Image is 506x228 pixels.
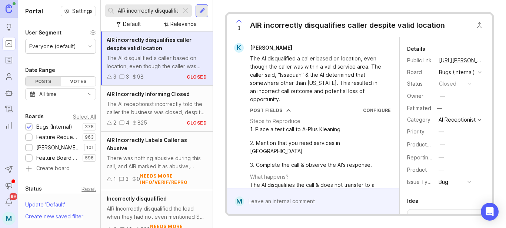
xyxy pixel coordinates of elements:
div: Date Range [25,66,55,75]
a: Autopilot [2,86,16,99]
div: AIR incorrectly disqualifies caller despite valid location [250,20,445,30]
div: Votes [61,77,96,86]
div: Bug [439,178,448,186]
div: The AI disqualified a caller based on location, even though the caller was within a valid service... [107,54,207,70]
div: The AI receptionist incorrectly told the caller the business was closed, despite the pro's timezo... [107,100,207,116]
div: — [440,92,445,100]
a: Ideas [2,21,16,34]
span: 3 [237,24,240,32]
a: Reporting [2,119,16,132]
input: Search... [118,7,178,15]
div: Owner [407,92,433,100]
a: K[PERSON_NAME] [230,43,298,53]
div: What happens? [250,173,289,181]
button: Send to Autopilot [2,163,16,176]
div: Relevance [170,20,197,28]
div: closed [439,80,456,88]
button: ProductboardID [437,140,447,149]
div: Create new saved filter [25,212,83,221]
p: 378 [85,124,94,130]
div: Reset [81,187,96,191]
div: 3 [126,73,129,81]
a: Configure [363,108,391,113]
div: Open Intercom Messenger [481,203,499,221]
a: Roadmaps [2,53,16,67]
div: 1. Place a test call to A-Plus Kleaning [250,125,391,133]
a: Users [2,70,16,83]
div: 0 [137,175,140,183]
div: — [439,153,444,162]
a: AIR Incorrectly Informing ClosedThe AI receptionist incorrectly told the caller the business was ... [101,86,213,132]
div: The AI disqualified a caller based on location, even though the caller was within a valid service... [250,54,385,103]
div: Boards [25,112,44,121]
span: AIR incorrectly disqualifies caller despite valid location [107,37,192,51]
div: Select All [73,115,96,119]
div: Update ' Default ' [25,201,65,212]
button: M [2,212,16,225]
label: ProductboardID [407,141,446,148]
label: Priority [407,128,425,135]
div: Idea [407,196,419,205]
a: AIR Incorrectly Labels Caller as AbusiveThere was nothing abusive during this call, and AIR marke... [101,132,213,190]
button: Settings [61,6,96,16]
label: Product [407,166,427,173]
p: 101 [86,145,94,151]
svg: toggle icon [84,91,96,97]
p: 596 [85,155,94,161]
div: Default [123,20,141,28]
div: Details [407,44,425,53]
div: K [234,43,244,53]
div: Feature Board Sandbox [DATE] [36,154,79,162]
div: All time [39,90,57,98]
div: 3 [113,73,116,81]
div: — [440,141,445,149]
div: closed [187,120,207,126]
div: M [235,196,244,206]
span: Settings [72,7,93,15]
div: Steps to Reproduce [250,117,300,125]
div: — [439,128,444,136]
label: Reporting Team [407,154,447,161]
div: 3. Complete the call & observe the AI's response. [250,161,391,169]
span: [PERSON_NAME] [250,44,292,51]
a: Portal [2,37,16,50]
div: The AI disqualifies the call & does not transfer to a human per the configurations. [250,181,391,197]
div: 98 [137,73,144,81]
div: Category [407,116,433,124]
div: needs more info/verif/repro [140,173,207,185]
div: There was nothing abusive during this call, and AIR marked it as abusive, sending this phone numb... [107,154,207,171]
label: Issue Type [407,179,434,185]
div: 3 [126,175,129,183]
div: Status [25,184,42,193]
div: closed [187,74,207,80]
p: 963 [85,134,94,140]
div: AI Receptionist [439,117,476,122]
div: 1 [113,175,116,183]
div: Public link [407,56,433,65]
div: AIR Incorrectly disqualified the lead when they had not even mentioned SA and were only spelling ... [107,205,207,221]
a: Changelog [2,102,16,116]
div: Post Fields [250,107,283,113]
div: — [435,103,445,113]
h1: Portal [25,7,43,16]
img: Canny Home [6,4,12,13]
a: [URL][PERSON_NAME] [437,56,485,65]
div: Bugs (Internal) [36,123,72,131]
button: Announcements [2,179,16,192]
button: Close button [472,18,487,33]
div: Board [407,68,433,76]
div: Bugs (Internal) [439,68,475,76]
div: 825 [137,119,147,127]
div: — [439,166,444,174]
div: Status [407,80,433,88]
span: Incorrectly disqualified [107,195,167,202]
div: 2 [113,119,116,127]
div: User Segment [25,28,61,37]
a: AIR incorrectly disqualifies caller despite valid locationThe AI disqualified a caller based on l... [101,32,213,86]
div: Everyone (default) [29,42,76,50]
div: 2. Mention that you need services in [GEOGRAPHIC_DATA] [250,139,391,155]
button: Post Fields [250,107,291,113]
span: AIR Incorrectly Informing Closed [107,91,190,97]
